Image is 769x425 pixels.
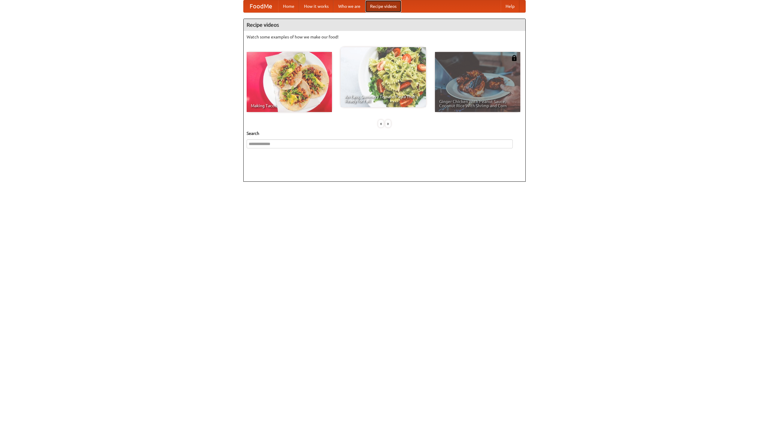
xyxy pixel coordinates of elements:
a: Making Tacos [247,52,332,112]
a: Recipe videos [365,0,401,12]
a: Home [278,0,299,12]
img: 483408.png [511,55,517,61]
span: An Easy, Summery Tomato Pasta That's Ready for Fall [345,95,422,103]
div: » [385,120,391,127]
a: An Easy, Summery Tomato Pasta That's Ready for Fall [341,47,426,107]
h5: Search [247,130,522,136]
div: « [378,120,384,127]
p: Watch some examples of how we make our food! [247,34,522,40]
a: Who we are [333,0,365,12]
span: Making Tacos [251,104,328,108]
h4: Recipe videos [244,19,525,31]
a: Help [501,0,519,12]
a: How it works [299,0,333,12]
a: FoodMe [244,0,278,12]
